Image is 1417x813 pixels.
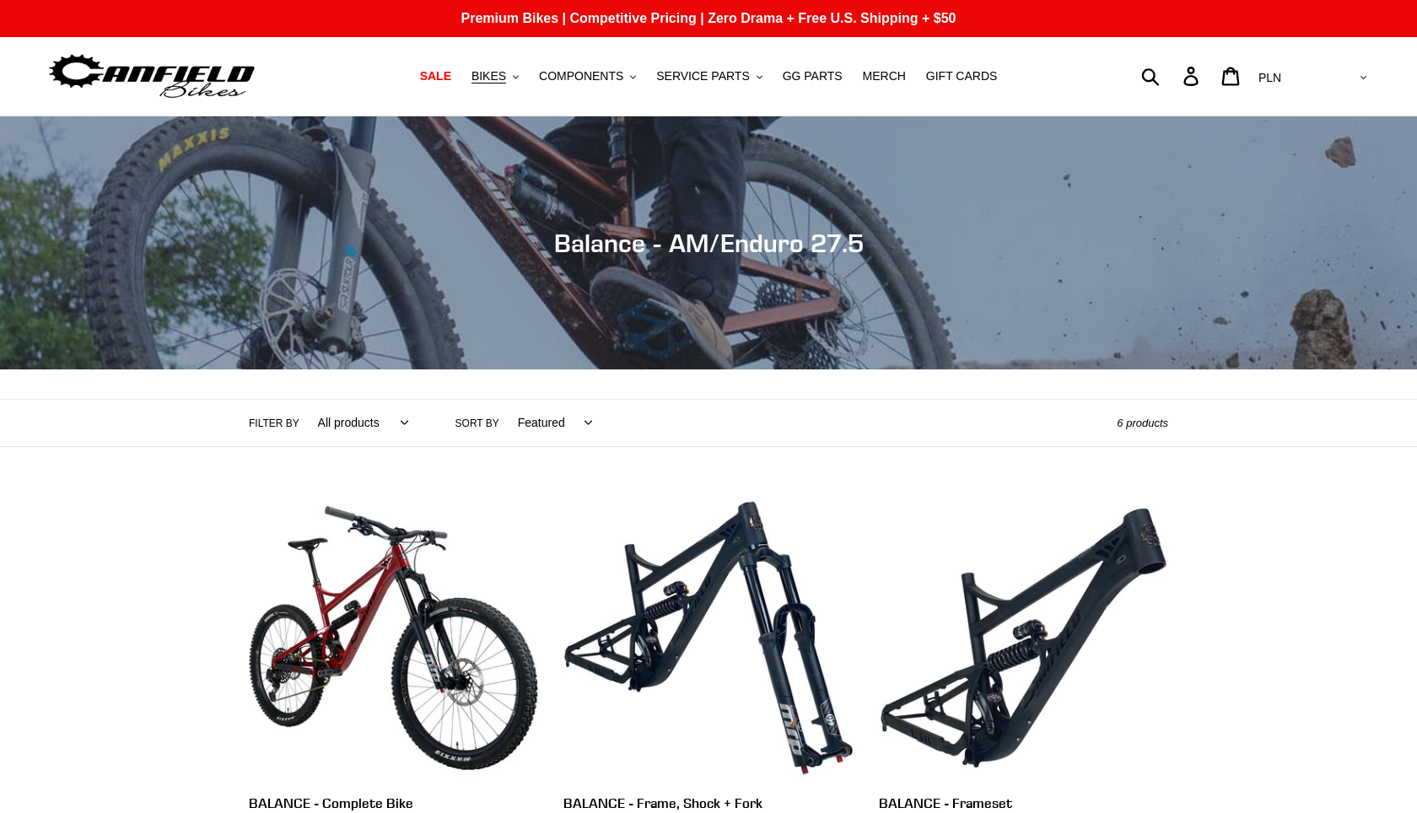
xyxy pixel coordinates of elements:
[774,65,851,88] a: GG PARTS
[554,228,864,258] span: Balance - AM/Enduro 27.5
[783,69,843,83] span: GG PARTS
[420,69,451,83] span: SALE
[531,65,644,88] button: COMPONENTS
[918,65,1006,88] a: GIFT CARDS
[539,69,623,83] span: COMPONENTS
[648,65,770,88] button: SERVICE PARTS
[471,69,506,83] span: BIKES
[455,416,499,431] label: Sort by
[463,65,527,88] button: BIKES
[46,50,257,103] img: Canfield Bikes
[412,65,460,88] a: SALE
[1117,417,1168,429] span: 6 products
[249,416,299,431] label: Filter by
[1150,57,1193,94] input: Search
[854,65,914,88] a: MERCH
[656,69,749,83] span: SERVICE PARTS
[863,69,906,83] span: MERCH
[926,69,998,83] span: GIFT CARDS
